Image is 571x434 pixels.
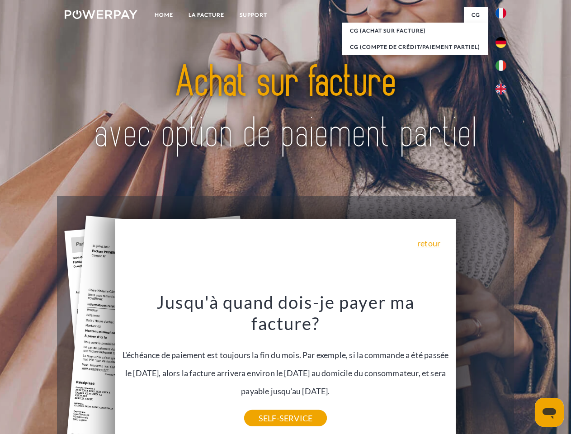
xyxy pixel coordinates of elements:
[495,37,506,48] img: de
[65,10,137,19] img: logo-powerpay-white.svg
[86,43,485,173] img: title-powerpay_fr.svg
[495,8,506,19] img: fr
[417,239,440,247] a: retour
[121,291,451,418] div: L'échéance de paiement est toujours la fin du mois. Par exemple, si la commande a été passée le [...
[244,410,327,426] a: SELF-SERVICE
[181,7,232,23] a: LA FACTURE
[342,23,488,39] a: CG (achat sur facture)
[535,398,564,427] iframe: Bouton de lancement de la fenêtre de messagerie
[121,291,451,335] h3: Jusqu'à quand dois-je payer ma facture?
[495,60,506,71] img: it
[464,7,488,23] a: CG
[147,7,181,23] a: Home
[342,39,488,55] a: CG (Compte de crédit/paiement partiel)
[232,7,275,23] a: Support
[495,84,506,94] img: en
